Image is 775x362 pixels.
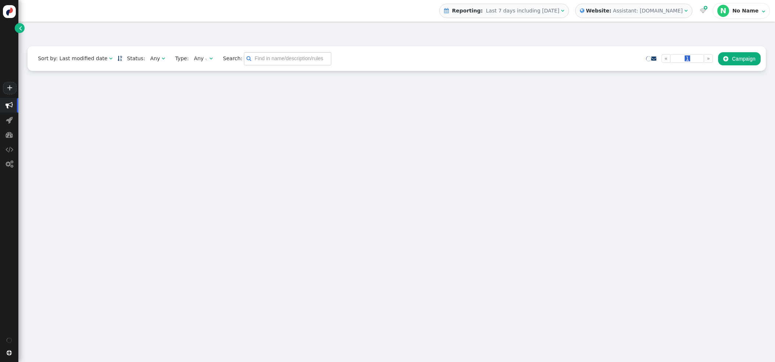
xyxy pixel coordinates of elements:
a:   [699,7,707,15]
span:  [684,8,688,13]
span:  [762,9,765,14]
a:  [118,55,122,61]
div: Sort by: Last modified date [38,55,107,62]
a:  [15,23,25,33]
span:  [6,160,13,168]
span:  [7,350,12,355]
a: « [662,54,671,63]
a:  [651,55,656,61]
span: 1 [685,55,690,61]
img: logo-icon.svg [3,5,16,18]
input: Find in name/description/rules [244,52,331,65]
span: Search: [218,55,242,61]
span:  [162,56,165,61]
span:  [246,55,251,62]
b: Reporting: [450,8,484,14]
span:  [19,24,22,32]
span:  [6,146,13,153]
span:  [444,8,449,13]
span:  [561,8,564,13]
span:  [723,56,728,62]
span:  [209,56,213,61]
div: Assistant: [DOMAIN_NAME] [613,7,683,15]
span:  [6,116,13,124]
img: loading.gif [205,57,209,61]
div: No Name [732,8,760,14]
span:  [700,8,706,13]
span:  [704,5,707,11]
a: + [3,82,16,94]
span: Type: [170,55,189,62]
span: Sorted in descending order [118,56,122,61]
button: Campaign [718,52,761,65]
span: Status: [122,55,145,62]
span:  [109,56,112,61]
div: Any [150,55,160,62]
a: » [704,54,713,63]
b: Website: [584,7,613,15]
span:  [6,131,13,138]
span: Last 7 days including [DATE] [486,8,559,14]
span:  [651,56,656,61]
div: Any [194,55,204,62]
span:  [6,102,13,109]
div: N [717,5,729,17]
span:  [580,7,584,15]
